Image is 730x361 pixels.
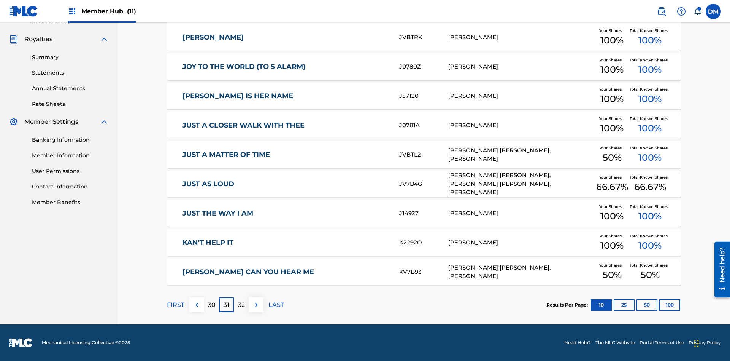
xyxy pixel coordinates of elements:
[630,86,671,92] span: Total Known Shares
[599,233,625,239] span: Your Shares
[599,174,625,180] span: Your Shares
[399,33,448,42] div: JVBTRK
[32,198,109,206] a: Member Benefits
[600,239,624,252] span: 100 %
[654,4,669,19] a: Public Search
[634,180,666,194] span: 66.67 %
[224,300,229,310] p: 31
[638,63,662,77] span: 100 %
[689,339,721,346] a: Privacy Policy
[599,262,625,268] span: Your Shares
[182,150,389,159] a: JUST A MATTER OF TIME
[595,339,635,346] a: The MLC Website
[182,268,389,276] a: [PERSON_NAME] CAN YOU HEAR ME
[599,116,625,121] span: Your Shares
[448,146,595,163] div: [PERSON_NAME] [PERSON_NAME], [PERSON_NAME]
[399,150,448,159] div: JVBTL2
[630,174,671,180] span: Total Known Shares
[599,204,625,209] span: Your Shares
[399,180,448,188] div: JV7B4G
[638,92,662,106] span: 100 %
[630,57,671,63] span: Total Known Shares
[192,300,202,310] img: left
[677,7,686,16] img: help
[399,268,448,276] div: KV7B93
[100,117,109,126] img: expand
[32,183,109,191] a: Contact Information
[638,239,662,252] span: 100 %
[614,299,635,311] button: 25
[24,117,78,126] span: Member Settings
[448,238,595,247] div: [PERSON_NAME]
[399,209,448,218] div: J14927
[182,238,389,247] a: KAN'T HELP IT
[182,121,389,130] a: JUST A CLOSER WALK WITH THEE
[167,300,184,310] p: FIRST
[182,180,389,188] a: JUST AS LOUD
[636,299,657,311] button: 50
[709,239,730,301] iframe: Resource Center
[32,152,109,160] a: Member Information
[599,28,625,34] span: Your Shares
[182,33,389,42] a: [PERSON_NAME]
[659,299,680,311] button: 100
[638,121,662,135] span: 100 %
[9,35,18,44] img: Royalties
[599,145,625,151] span: Your Shares
[32,100,109,108] a: Rate Sheets
[182,92,389,101] a: [PERSON_NAME] IS HER NAME
[692,324,730,361] iframe: Chat Widget
[599,86,625,92] span: Your Shares
[9,338,33,347] img: logo
[600,63,624,77] span: 100 %
[630,116,671,121] span: Total Known Shares
[399,62,448,71] div: J0780Z
[42,339,130,346] span: Mechanical Licensing Collective © 2025
[600,121,624,135] span: 100 %
[564,339,591,346] a: Need Help?
[208,300,216,310] p: 30
[674,4,689,19] div: Help
[399,92,448,101] div: J57120
[127,8,136,15] span: (11)
[630,262,671,268] span: Total Known Shares
[182,62,389,71] a: JOY TO THE WORLD (TO 5 ALARM)
[24,35,52,44] span: Royalties
[596,180,628,194] span: 66.67 %
[600,34,624,47] span: 100 %
[399,121,448,130] div: J0781A
[81,7,136,16] span: Member Hub
[448,209,595,218] div: [PERSON_NAME]
[32,85,109,93] a: Annual Statements
[630,28,671,34] span: Total Known Shares
[638,151,662,165] span: 100 %
[630,204,671,209] span: Total Known Shares
[630,233,671,239] span: Total Known Shares
[600,209,624,223] span: 100 %
[693,8,701,15] div: Notifications
[252,300,261,310] img: right
[630,145,671,151] span: Total Known Shares
[32,69,109,77] a: Statements
[448,92,595,101] div: [PERSON_NAME]
[9,6,38,17] img: MLC Logo
[448,33,595,42] div: [PERSON_NAME]
[68,7,77,16] img: Top Rightsholders
[638,209,662,223] span: 100 %
[9,117,18,126] img: Member Settings
[448,121,595,130] div: [PERSON_NAME]
[641,268,660,282] span: 50 %
[640,339,684,346] a: Portal Terms of Use
[546,302,590,308] p: Results Per Page:
[706,4,721,19] div: User Menu
[694,332,699,355] div: Drag
[591,299,612,311] button: 10
[32,53,109,61] a: Summary
[32,136,109,144] a: Banking Information
[638,34,662,47] span: 100 %
[603,268,622,282] span: 50 %
[448,62,595,71] div: [PERSON_NAME]
[100,35,109,44] img: expand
